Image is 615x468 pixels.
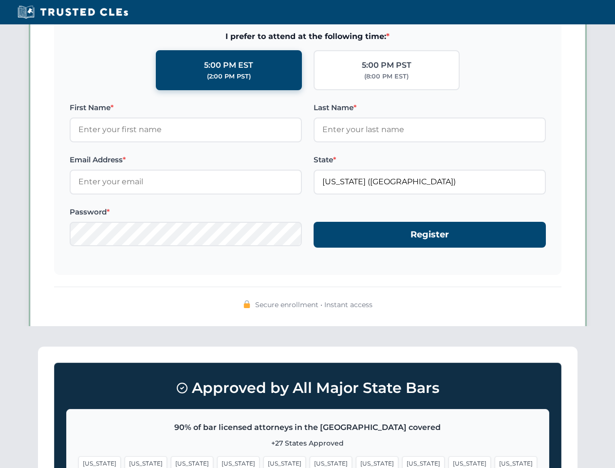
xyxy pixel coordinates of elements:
[78,421,537,434] p: 90% of bar licensed attorneys in the [GEOGRAPHIC_DATA] covered
[362,59,411,72] div: 5:00 PM PST
[204,59,253,72] div: 5:00 PM EST
[78,438,537,448] p: +27 States Approved
[314,117,546,142] input: Enter your last name
[70,206,302,218] label: Password
[70,170,302,194] input: Enter your email
[364,72,409,81] div: (8:00 PM EST)
[66,375,549,401] h3: Approved by All Major State Bars
[314,222,546,248] button: Register
[70,117,302,142] input: Enter your first name
[243,300,251,308] img: 🔒
[70,30,546,43] span: I prefer to attend at the following time:
[314,102,546,114] label: Last Name
[70,102,302,114] label: First Name
[314,154,546,166] label: State
[207,72,251,81] div: (2:00 PM PST)
[255,299,373,310] span: Secure enrollment • Instant access
[314,170,546,194] input: Florida (FL)
[70,154,302,166] label: Email Address
[15,5,131,19] img: Trusted CLEs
